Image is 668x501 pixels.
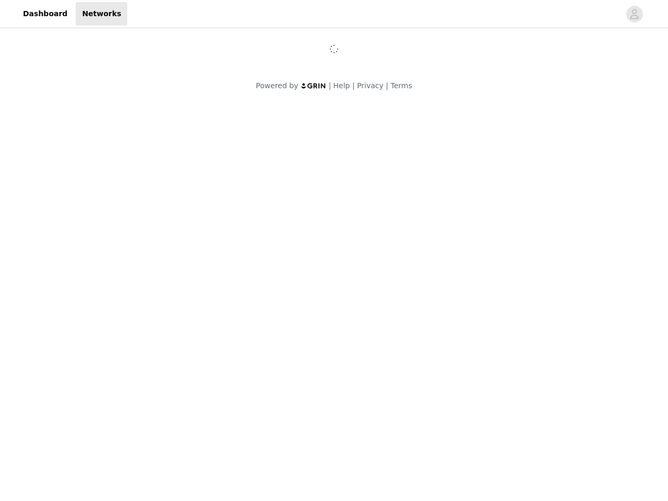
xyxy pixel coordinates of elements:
[357,81,384,90] a: Privacy
[76,2,127,26] a: Networks
[256,81,298,90] span: Powered by
[301,82,327,89] img: logo
[386,81,388,90] span: |
[329,81,331,90] span: |
[352,81,355,90] span: |
[629,6,639,22] div: avatar
[333,81,350,90] a: Help
[17,2,74,26] a: Dashboard
[390,81,412,90] a: Terms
